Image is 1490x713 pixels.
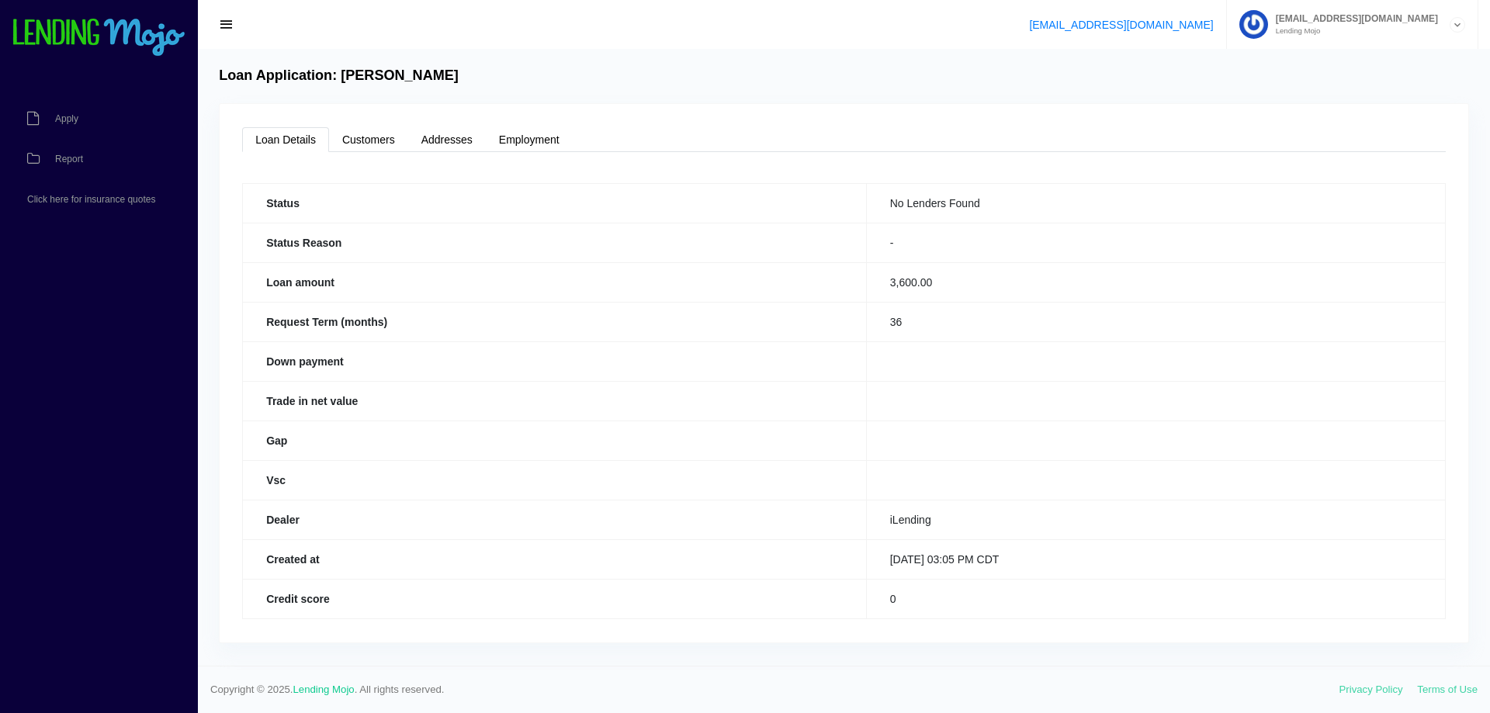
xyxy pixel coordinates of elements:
h4: Loan Application: [PERSON_NAME] [219,67,459,85]
td: 36 [866,302,1445,341]
span: Report [55,154,83,164]
th: Dealer [243,500,867,539]
td: - [866,223,1445,262]
a: Terms of Use [1417,684,1478,695]
a: Loan Details [242,127,329,152]
th: Request Term (months) [243,302,867,341]
th: Created at [243,539,867,579]
td: 3,600.00 [866,262,1445,302]
img: logo-small.png [12,19,186,57]
th: Gap [243,421,867,460]
th: Status [243,183,867,223]
td: [DATE] 03:05 PM CDT [866,539,1445,579]
td: 0 [866,579,1445,618]
span: [EMAIL_ADDRESS][DOMAIN_NAME] [1268,14,1438,23]
small: Lending Mojo [1268,27,1438,35]
a: [EMAIL_ADDRESS][DOMAIN_NAME] [1029,19,1213,31]
td: No Lenders Found [866,183,1445,223]
a: Privacy Policy [1339,684,1403,695]
a: Lending Mojo [293,684,355,695]
span: Apply [55,114,78,123]
span: Copyright © 2025. . All rights reserved. [210,682,1339,697]
a: Addresses [408,127,486,152]
th: Credit score [243,579,867,618]
a: Employment [486,127,573,152]
span: Click here for insurance quotes [27,195,155,204]
img: Profile image [1239,10,1268,39]
th: Loan amount [243,262,867,302]
td: iLending [866,500,1445,539]
th: Vsc [243,460,867,500]
th: Trade in net value [243,381,867,421]
th: Status Reason [243,223,867,262]
th: Down payment [243,341,867,381]
a: Customers [329,127,408,152]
